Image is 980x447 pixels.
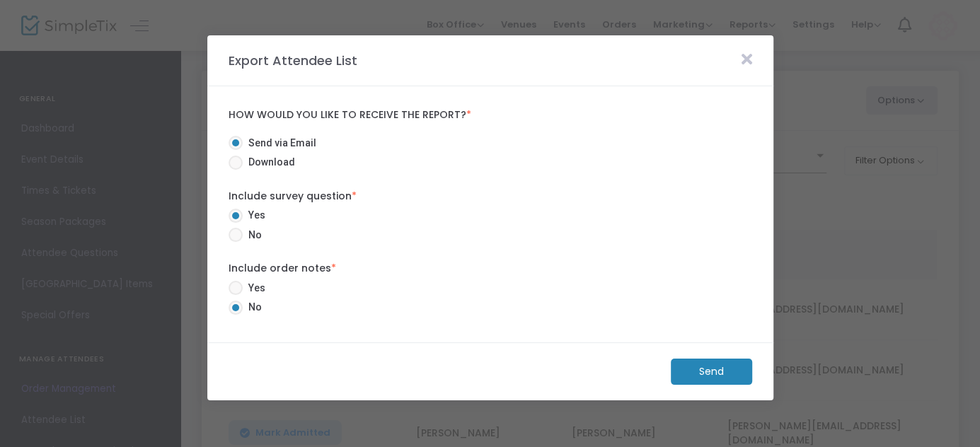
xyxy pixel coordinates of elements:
[243,155,295,170] span: Download
[243,208,265,223] span: Yes
[229,189,752,204] label: Include survey question
[207,35,773,86] m-panel-header: Export Attendee List
[243,228,262,243] span: No
[243,136,316,151] span: Send via Email
[229,109,752,122] label: How would you like to receive the report?
[243,281,265,296] span: Yes
[221,51,364,70] m-panel-title: Export Attendee List
[229,261,752,276] label: Include order notes
[671,359,752,385] m-button: Send
[243,300,262,315] span: No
